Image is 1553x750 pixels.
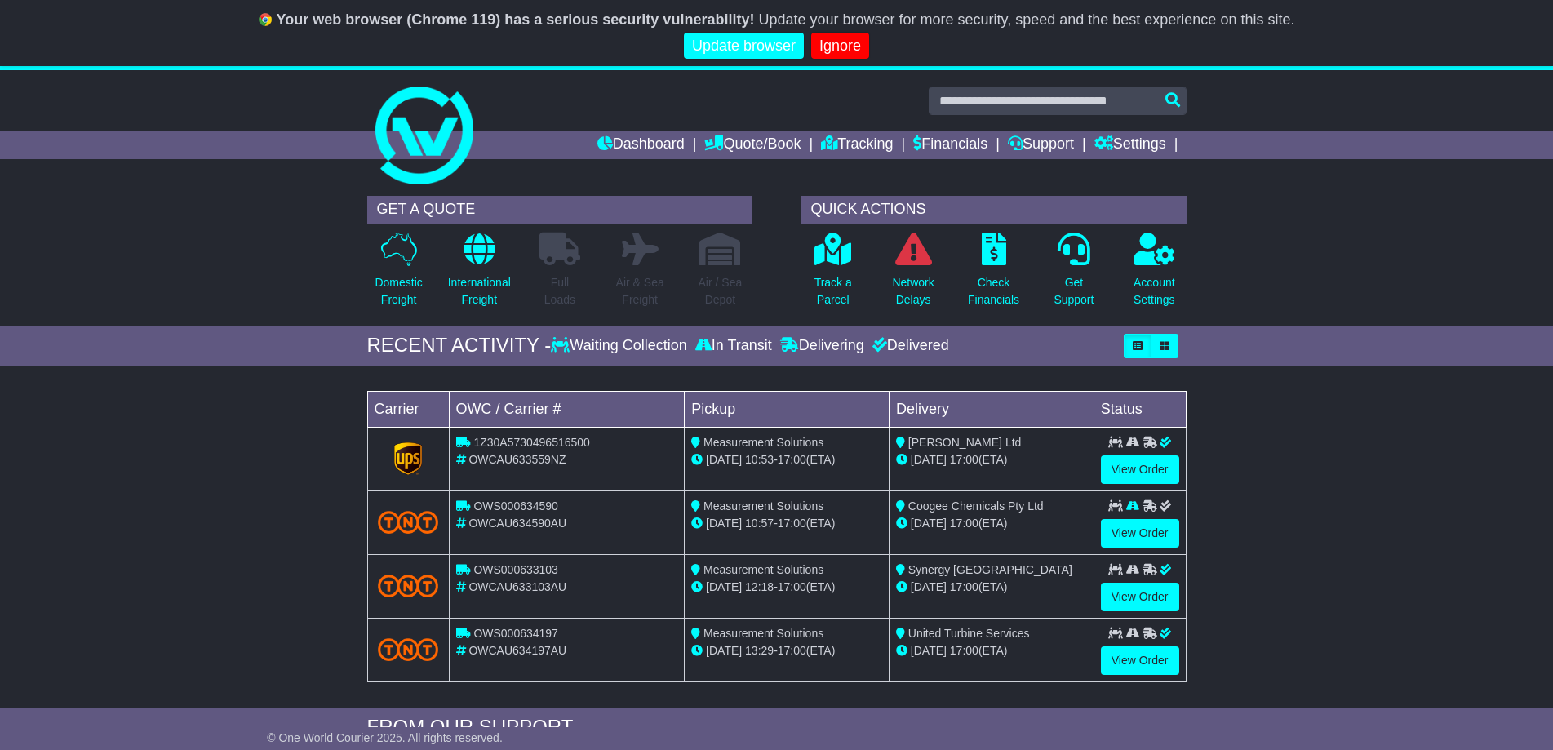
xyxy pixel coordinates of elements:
[706,517,742,530] span: [DATE]
[378,575,439,597] img: TNT_Domestic.png
[1133,232,1176,317] a: AccountSettings
[551,337,690,355] div: Waiting Collection
[691,579,882,596] div: - (ETA)
[801,196,1187,224] div: QUICK ACTIONS
[911,580,947,593] span: [DATE]
[892,274,934,308] p: Network Delays
[447,232,512,317] a: InternationalFreight
[473,627,558,640] span: OWS000634197
[468,453,566,466] span: OWCAU633559NZ
[691,337,776,355] div: In Transit
[1101,646,1179,675] a: View Order
[814,232,853,317] a: Track aParcel
[758,11,1294,28] span: Update your browser for more security, speed and the best experience on this site.
[811,33,869,60] a: Ignore
[378,511,439,533] img: TNT_Domestic.png
[706,644,742,657] span: [DATE]
[911,644,947,657] span: [DATE]
[908,436,1022,449] span: [PERSON_NAME] Ltd
[367,716,1187,739] div: FROM OUR SUPPORT
[776,337,868,355] div: Delivering
[1094,391,1186,427] td: Status
[616,274,664,308] p: Air & Sea Freight
[1134,274,1175,308] p: Account Settings
[889,391,1094,427] td: Delivery
[468,517,566,530] span: OWCAU634590AU
[685,391,890,427] td: Pickup
[691,642,882,659] div: - (ETA)
[378,638,439,660] img: TNT_Domestic.png
[703,627,823,640] span: Measurement Solutions
[896,515,1087,532] div: (ETA)
[911,517,947,530] span: [DATE]
[473,499,558,513] span: OWS000634590
[684,33,804,60] a: Update browser
[706,453,742,466] span: [DATE]
[908,499,1044,513] span: Coogee Chemicals Pty Ltd
[814,274,852,308] p: Track a Parcel
[367,334,552,357] div: RECENT ACTIVITY -
[896,451,1087,468] div: (ETA)
[597,131,685,159] a: Dashboard
[778,580,806,593] span: 17:00
[1008,131,1074,159] a: Support
[703,436,823,449] span: Measurement Solutions
[1101,583,1179,611] a: View Order
[967,232,1020,317] a: CheckFinancials
[908,627,1030,640] span: United Turbine Services
[950,644,978,657] span: 17:00
[950,453,978,466] span: 17:00
[277,11,755,28] b: Your web browser (Chrome 119) has a serious security vulnerability!
[778,453,806,466] span: 17:00
[539,274,580,308] p: Full Loads
[745,580,774,593] span: 12:18
[691,451,882,468] div: - (ETA)
[448,274,511,308] p: International Freight
[908,563,1072,576] span: Synergy [GEOGRAPHIC_DATA]
[896,579,1087,596] div: (ETA)
[1101,455,1179,484] a: View Order
[267,731,503,744] span: © One World Courier 2025. All rights reserved.
[821,131,893,159] a: Tracking
[745,644,774,657] span: 13:29
[375,274,422,308] p: Domestic Freight
[473,436,589,449] span: 1Z30A5730496516500
[367,196,752,224] div: GET A QUOTE
[950,517,978,530] span: 17:00
[367,391,449,427] td: Carrier
[1101,519,1179,548] a: View Order
[468,644,566,657] span: OWCAU634197AU
[691,515,882,532] div: - (ETA)
[1094,131,1166,159] a: Settings
[868,337,949,355] div: Delivered
[703,499,823,513] span: Measurement Solutions
[745,517,774,530] span: 10:57
[950,580,978,593] span: 17:00
[913,131,987,159] a: Financials
[891,232,934,317] a: NetworkDelays
[896,642,1087,659] div: (ETA)
[911,453,947,466] span: [DATE]
[706,580,742,593] span: [DATE]
[1054,274,1094,308] p: Get Support
[778,517,806,530] span: 17:00
[473,563,558,576] span: OWS000633103
[745,453,774,466] span: 10:53
[468,580,566,593] span: OWCAU633103AU
[374,232,423,317] a: DomesticFreight
[699,274,743,308] p: Air / Sea Depot
[704,131,801,159] a: Quote/Book
[394,442,422,475] img: GetCarrierServiceLogo
[449,391,685,427] td: OWC / Carrier #
[703,563,823,576] span: Measurement Solutions
[968,274,1019,308] p: Check Financials
[778,644,806,657] span: 17:00
[1053,232,1094,317] a: GetSupport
